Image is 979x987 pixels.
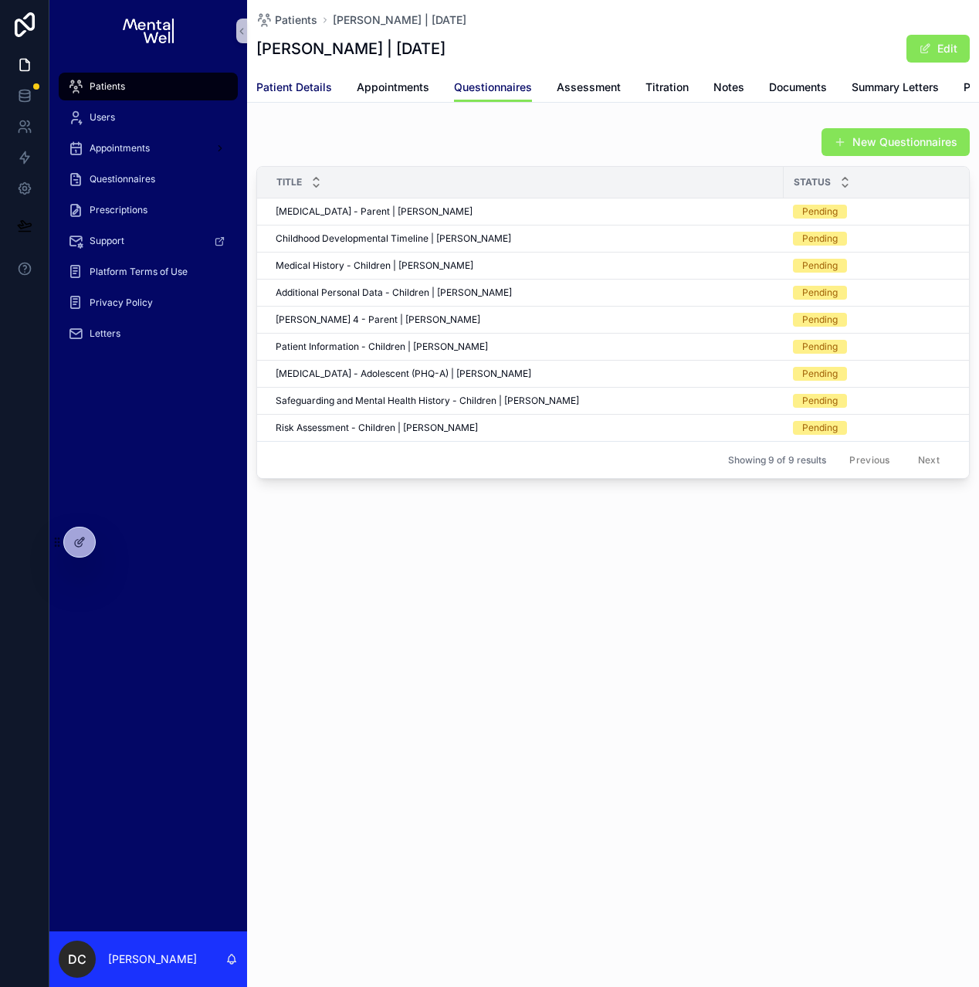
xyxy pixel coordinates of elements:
span: Users [90,111,115,124]
p: [PERSON_NAME] [108,951,197,967]
div: Pending [802,205,838,219]
span: [MEDICAL_DATA] - Parent | [PERSON_NAME] [276,205,473,218]
span: DC [68,950,86,968]
span: Privacy Policy [90,297,153,309]
a: Support [59,227,238,255]
span: Summary Letters [852,80,939,95]
a: [MEDICAL_DATA] - Adolescent (PHQ-A) | [PERSON_NAME] [276,368,774,380]
div: Pending [802,232,838,246]
a: Assessment [557,73,621,104]
span: Titration [645,80,689,95]
img: App logo [123,19,173,43]
button: Edit [906,35,970,63]
span: Patient Details [256,80,332,95]
a: Patient Information - Children | [PERSON_NAME] [276,341,774,353]
a: Titration [645,73,689,104]
a: Letters [59,320,238,348]
div: Pending [802,394,838,408]
a: Patients [59,73,238,100]
span: Support [90,235,124,247]
span: Assessment [557,80,621,95]
div: Pending [802,286,838,300]
a: [PERSON_NAME] 4 - Parent | [PERSON_NAME] [276,314,774,326]
span: Patients [275,12,317,28]
a: Questionnaires [59,165,238,193]
span: Questionnaires [90,173,155,185]
a: [PERSON_NAME] | [DATE] [333,12,466,28]
span: Childhood Developmental Timeline | [PERSON_NAME] [276,232,511,245]
div: Pending [802,340,838,354]
span: Status [794,176,831,188]
span: Medical History - Children | [PERSON_NAME] [276,259,473,272]
a: Patients [256,12,317,28]
span: Appointments [357,80,429,95]
a: [MEDICAL_DATA] - Parent | [PERSON_NAME] [276,205,774,218]
a: Risk Assessment - Children | [PERSON_NAME] [276,422,774,434]
a: Platform Terms of Use [59,258,238,286]
span: [PERSON_NAME] 4 - Parent | [PERSON_NAME] [276,314,480,326]
span: Documents [769,80,827,95]
span: Notes [713,80,744,95]
a: Medical History - Children | [PERSON_NAME] [276,259,774,272]
a: Privacy Policy [59,289,238,317]
a: Childhood Developmental Timeline | [PERSON_NAME] [276,232,774,245]
div: Pending [802,421,838,435]
a: Patient Details [256,73,332,104]
span: Patient Information - Children | [PERSON_NAME] [276,341,488,353]
span: Appointments [90,142,150,154]
span: Showing 9 of 9 results [728,454,826,466]
a: Prescriptions [59,196,238,224]
span: Platform Terms of Use [90,266,188,278]
span: Additional Personal Data - Children | [PERSON_NAME] [276,287,512,299]
span: Patients [90,80,125,93]
h1: [PERSON_NAME] | [DATE] [256,38,445,59]
a: Users [59,103,238,131]
div: scrollable content [49,62,247,368]
a: Summary Letters [852,73,939,104]
a: Additional Personal Data - Children | [PERSON_NAME] [276,287,774,299]
a: Documents [769,73,827,104]
a: Safeguarding and Mental Health History - Children | [PERSON_NAME] [276,395,774,407]
div: Pending [802,313,838,327]
button: New Questionnaires [821,128,970,156]
a: Notes [713,73,744,104]
span: Risk Assessment - Children | [PERSON_NAME] [276,422,478,434]
a: Appointments [357,73,429,104]
a: Appointments [59,134,238,162]
span: [MEDICAL_DATA] - Adolescent (PHQ-A) | [PERSON_NAME] [276,368,531,380]
span: Title [276,176,302,188]
span: Letters [90,327,120,340]
div: Pending [802,259,838,273]
span: Prescriptions [90,204,147,216]
span: Safeguarding and Mental Health History - Children | [PERSON_NAME] [276,395,579,407]
a: Questionnaires [454,73,532,103]
span: Questionnaires [454,80,532,95]
div: Pending [802,367,838,381]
